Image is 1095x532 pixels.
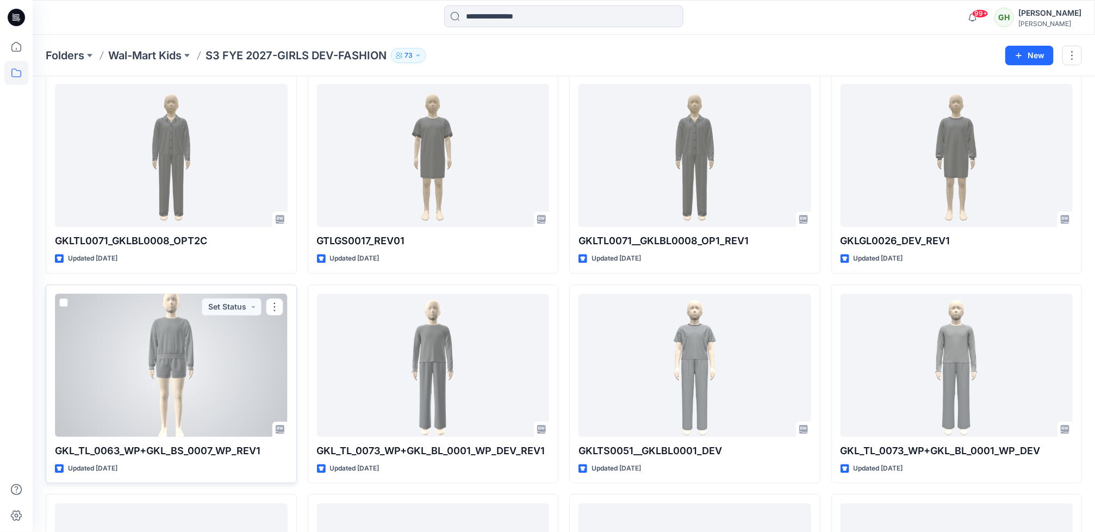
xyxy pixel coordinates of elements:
[841,294,1073,437] a: GKL_TL_0073_WP+GKL_BL_0001_WP_DEV
[592,253,641,264] p: Updated [DATE]
[841,233,1073,249] p: GKLGL0026_DEV_REV1
[55,294,288,437] a: GKL_TL_0063_WP+GKL_BS_0007_WP_REV1
[1018,20,1081,28] div: [PERSON_NAME]
[578,294,811,437] a: GKLTS0051__GKLBL0001_DEV
[68,463,117,474] p: Updated [DATE]
[1005,46,1054,65] button: New
[317,443,550,459] p: GKL_TL_0073_WP+GKL_BL_0001_WP_DEV_REV1
[330,463,379,474] p: Updated [DATE]
[330,253,379,264] p: Updated [DATE]
[592,463,641,474] p: Updated [DATE]
[854,463,903,474] p: Updated [DATE]
[1018,7,1081,20] div: [PERSON_NAME]
[405,50,413,61] p: 73
[854,253,903,264] p: Updated [DATE]
[55,443,288,459] p: GKL_TL_0063_WP+GKL_BS_0007_WP_REV1
[972,9,988,18] span: 99+
[391,48,426,63] button: 73
[841,443,1073,459] p: GKL_TL_0073_WP+GKL_BL_0001_WP_DEV
[206,48,387,63] p: S3 FYE 2027-GIRLS DEV-FASHION
[68,253,117,264] p: Updated [DATE]
[55,84,288,227] a: GKLTL0071_GKLBL0008_OPT2C
[578,84,811,227] a: GKLTL0071__GKLBL0008_OP1_REV1
[994,8,1014,27] div: GH
[317,84,550,227] a: GTLGS0017_REV01
[55,233,288,249] p: GKLTL0071_GKLBL0008_OPT2C
[578,233,811,249] p: GKLTL0071__GKLBL0008_OP1_REV1
[578,443,811,459] p: GKLTS0051__GKLBL0001_DEV
[841,84,1073,227] a: GKLGL0026_DEV_REV1
[46,48,84,63] a: Folders
[317,294,550,437] a: GKL_TL_0073_WP+GKL_BL_0001_WP_DEV_REV1
[317,233,550,249] p: GTLGS0017_REV01
[108,48,182,63] a: Wal-Mart Kids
